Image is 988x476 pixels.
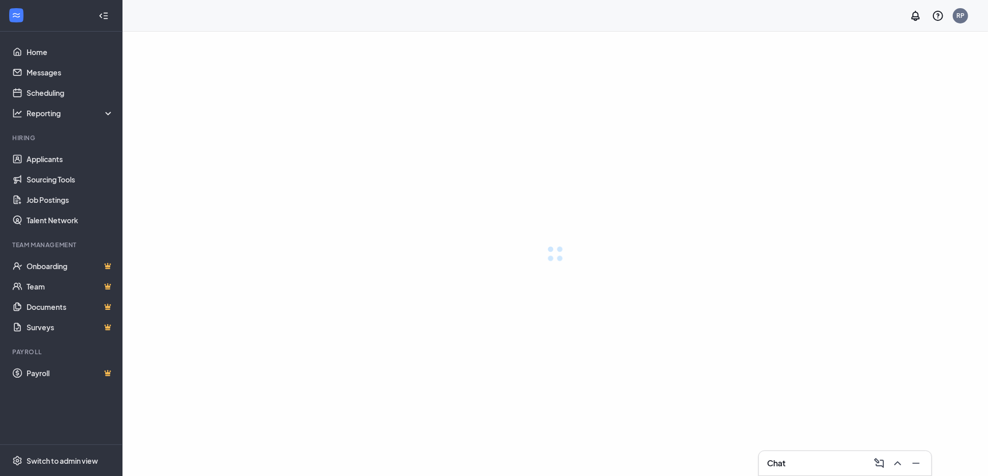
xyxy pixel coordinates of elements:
[27,190,114,210] a: Job Postings
[12,456,22,466] svg: Settings
[910,457,922,469] svg: Minimize
[888,455,905,471] button: ChevronUp
[27,42,114,62] a: Home
[27,149,114,169] a: Applicants
[767,458,785,469] h3: Chat
[27,108,114,118] div: Reporting
[27,297,114,317] a: DocumentsCrown
[870,455,886,471] button: ComposeMessage
[12,241,112,249] div: Team Management
[27,256,114,276] a: OnboardingCrown
[909,10,922,22] svg: Notifications
[932,10,944,22] svg: QuestionInfo
[27,83,114,103] a: Scheduling
[27,317,114,337] a: SurveysCrown
[27,210,114,230] a: Talent Network
[11,10,21,20] svg: WorkstreamLogo
[27,363,114,383] a: PayrollCrown
[12,348,112,356] div: Payroll
[27,169,114,190] a: Sourcing Tools
[27,276,114,297] a: TeamCrown
[12,108,22,118] svg: Analysis
[892,457,904,469] svg: ChevronUp
[98,11,109,21] svg: Collapse
[873,457,885,469] svg: ComposeMessage
[907,455,923,471] button: Minimize
[956,11,965,20] div: RP
[27,62,114,83] a: Messages
[27,456,98,466] div: Switch to admin view
[12,134,112,142] div: Hiring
